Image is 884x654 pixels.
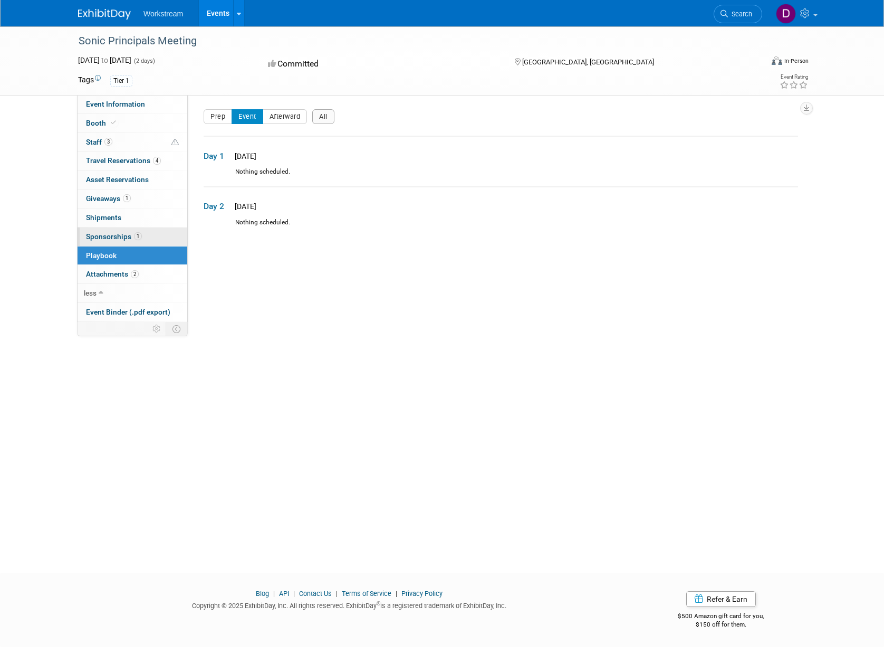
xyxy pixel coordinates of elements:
sup: ® [377,601,380,606]
div: Committed [265,55,498,73]
span: Search [728,10,752,18]
span: | [271,590,277,598]
div: In-Person [784,57,809,65]
img: Dwight Smith [776,4,796,24]
a: Contact Us [299,590,332,598]
button: Afterward [263,109,308,124]
button: All [312,109,334,124]
div: Event Rating [780,74,808,80]
div: $150 off for them. [636,620,806,629]
span: Day 2 [204,201,230,212]
td: Toggle Event Tabs [166,322,188,336]
a: Giveaways1 [78,189,187,208]
a: Refer & Earn [686,591,756,607]
span: Giveaways [86,194,131,203]
span: 4 [153,157,161,165]
span: 3 [104,138,112,146]
div: Nothing scheduled. [204,167,798,186]
a: API [279,590,289,598]
span: [DATE] [DATE] [78,56,131,64]
a: Playbook [78,247,187,265]
span: | [393,590,400,598]
span: 2 [131,270,139,278]
span: Travel Reservations [86,156,161,165]
div: Nothing scheduled. [204,218,798,236]
img: ExhibitDay [78,9,131,20]
span: | [333,590,340,598]
span: Workstream [143,10,183,18]
div: Event Format [700,55,809,71]
a: Search [714,5,762,23]
a: Blog [256,590,269,598]
a: Booth [78,114,187,132]
span: less [84,289,97,297]
a: Sponsorships1 [78,228,187,246]
a: Attachments2 [78,265,187,283]
a: Shipments [78,208,187,227]
span: Playbook [86,251,117,260]
div: Copyright © 2025 ExhibitDay, Inc. All rights reserved. ExhibitDay is a registered trademark of Ex... [78,599,620,611]
span: [DATE] [232,152,256,160]
span: Event Information [86,100,145,108]
a: Asset Reservations [78,170,187,189]
span: Shipments [86,213,121,222]
div: $500 Amazon gift card for you, [636,605,806,629]
a: Event Information [78,95,187,113]
span: to [100,56,110,64]
i: Booth reservation complete [111,120,116,126]
a: Privacy Policy [401,590,443,598]
td: Tags [78,74,101,87]
a: less [78,284,187,302]
span: [DATE] [232,202,256,211]
a: Event Binder (.pdf export) [78,303,187,321]
span: [GEOGRAPHIC_DATA], [GEOGRAPHIC_DATA] [522,58,654,66]
td: Personalize Event Tab Strip [148,322,166,336]
span: (2 days) [133,58,155,64]
a: Terms of Service [342,590,391,598]
span: | [291,590,297,598]
span: Attachments [86,270,139,278]
span: Day 1 [204,150,230,162]
span: Sponsorships [86,232,142,241]
span: Asset Reservations [86,175,149,184]
div: Tier 1 [110,75,132,87]
span: Booth [86,119,118,127]
a: Travel Reservations4 [78,151,187,170]
img: Format-Inperson.png [772,56,782,65]
span: Potential Scheduling Conflict -- at least one attendee is tagged in another overlapping event. [171,138,179,147]
span: Event Binder (.pdf export) [86,308,170,316]
span: 1 [123,194,131,202]
span: 1 [134,232,142,240]
button: Event [232,109,263,124]
a: Staff3 [78,133,187,151]
span: Staff [86,138,112,146]
button: Prep [204,109,232,124]
div: Sonic Principals Meeting [75,32,746,51]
